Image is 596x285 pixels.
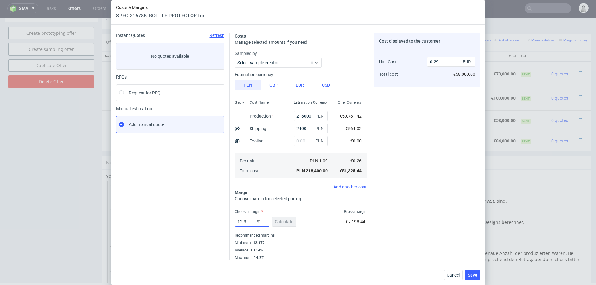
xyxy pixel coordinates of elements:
[287,80,313,90] button: EUR
[527,20,554,24] small: Manage dielines
[235,100,244,105] span: Show
[252,240,265,245] div: 12.17%
[250,114,274,119] label: Production
[521,54,531,59] span: Sent
[235,196,301,201] span: Choose margin for selected pricing
[8,57,94,70] input: Delete Offer
[235,239,367,247] div: Minimum :
[187,116,350,129] div: custom • Custom
[116,75,224,79] div: RFQs
[210,33,224,38] span: Refresh
[350,138,362,143] span: €0.00
[465,270,480,280] button: Save
[478,68,518,92] td: €100,000.00
[404,33,444,43] th: Net Total
[187,84,212,88] span: Source:
[109,115,140,130] img: ico-item-custom-a8f9c3db6a5631ce2f509e228e8b95abde266dc4376634de7b166047de09ff05.png
[353,112,380,133] td: 200000
[468,273,477,277] span: Save
[518,33,541,43] th: Status
[253,255,264,260] div: 14.2%
[240,158,255,163] span: Per unit
[157,33,184,43] th: ID
[521,100,531,105] span: Sent
[184,33,353,43] th: Name
[494,20,519,24] small: Add other item
[294,124,328,133] input: 0.00
[404,43,444,68] td: €70,000.00
[384,20,413,24] small: Add PIM line item
[281,71,303,76] span: SPEC- 214292
[281,47,303,52] span: SPEC- 214291
[109,94,140,110] img: ico-item-custom-a8f9c3db6a5631ce2f509e228e8b95abde266dc4376634de7b166047de09ff05.png
[314,112,327,120] span: PLN
[235,210,263,214] label: Choose margin
[310,158,328,163] span: PLN 1.09
[235,217,269,227] input: 0.00
[380,112,404,133] td: €0.42
[235,80,261,90] button: PLN
[345,126,362,131] span: €564.02
[478,33,518,43] th: Total
[379,38,440,43] span: Cost displayed to the customer
[159,100,174,105] strong: 771205
[129,90,160,96] span: Request for RFQ
[8,41,94,53] a: Duplicate Offer
[559,20,588,24] small: Margin summary
[521,121,531,126] span: Sent
[444,33,478,43] th: Dependencies
[296,168,328,173] span: PLN 218,400.00
[353,68,380,92] td: 200000
[380,92,404,112] td: €0.29
[187,96,263,102] span: BOTTLE PROTECTOR for 1 x 0,33 bottle
[116,5,209,10] span: Costs & Margins
[159,77,174,82] strong: 767022
[453,72,475,77] span: €58,000.00
[199,60,212,64] a: CARN-1
[380,33,404,43] th: Unit Price
[457,20,491,24] small: Add custom line item
[235,184,367,189] div: Add another cost
[338,100,362,105] span: Offer Currency
[444,270,463,280] button: Cancel
[444,43,478,68] td: €0.00
[379,72,398,77] span: Total cost
[237,60,279,65] label: Select sample creator
[250,100,269,105] span: Cost Name
[102,33,157,43] th: Design
[344,209,367,214] span: Gross margin
[109,48,140,63] img: ico-item-custom-a8f9c3db6a5631ce2f509e228e8b95abde266dc4376634de7b166047de09ff05.png
[462,57,474,66] span: EUR
[235,190,249,195] span: Margin
[102,138,591,151] div: Notes displayed below the Offer
[294,111,328,121] input: 0.00
[294,136,328,146] input: 0.00
[313,80,339,90] button: USD
[314,137,327,145] span: PLN
[261,80,287,90] button: GBP
[235,50,367,57] label: Sampled by
[444,92,478,112] td: €0.00
[187,116,260,123] span: BOTTLE PROTECTOR for 1 x 0,5 bottle
[165,155,187,161] a: markdown
[187,70,350,89] div: Serwach • Custom
[250,126,266,131] label: Shipping
[187,46,350,65] div: Serwach • Custom
[235,34,246,38] span: Costs
[404,68,444,92] td: €100,000.00
[235,232,367,239] div: Recommended margins
[116,43,224,70] label: No quotes available
[129,121,164,128] span: Add manual quote
[416,20,454,24] small: Add line item from VMA
[264,97,286,102] span: SPEC- 216788
[116,12,209,19] header: SPEC-216788: BOTTLE PROTECTOR for 1 x 0,33 bottle
[447,273,460,277] span: Cancel
[294,100,328,105] span: Estimation Currency
[199,84,212,88] a: CARN-2
[261,117,284,122] span: SPEC- 216789
[249,248,263,253] div: 13.14%
[379,59,397,64] span: Unit Cost
[8,25,94,37] a: Create sampling offer
[521,78,531,83] span: Sent
[8,9,94,21] a: Create prototyping offer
